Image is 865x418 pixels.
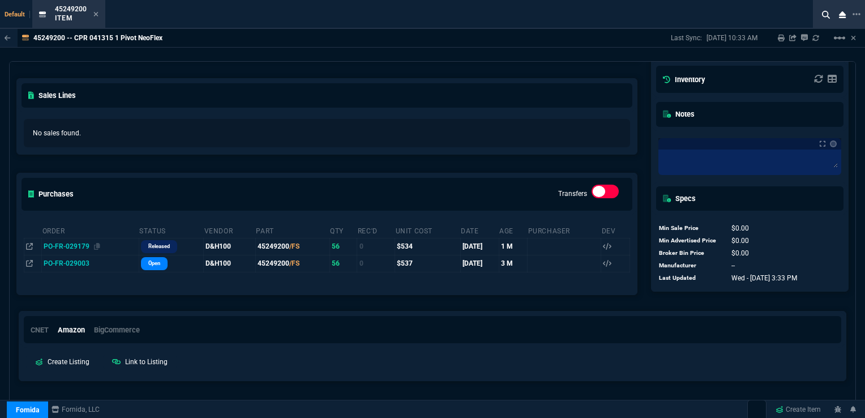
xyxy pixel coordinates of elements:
nx-icon: Open In Opposite Panel [26,242,33,250]
tr: undefined [658,222,798,234]
span: /FS [289,259,299,267]
td: $537 [395,255,461,272]
h5: Purchases [28,189,74,199]
td: 0 [357,238,395,255]
p: Last Sync: [671,33,706,42]
nx-icon: Close Workbench [834,8,850,22]
span: PO-FR-029179 [44,242,89,250]
td: 0 [357,255,395,272]
th: Age [499,222,527,238]
a: Create Listing [26,355,99,369]
span: 0 [731,237,749,245]
span: 45249200 [55,5,87,13]
div: Transfers [592,185,619,203]
th: Dev [601,222,630,238]
td: 1 M [499,238,527,255]
h5: Notes [663,109,695,120]
td: D&H100 [204,255,256,272]
th: Order [42,222,139,238]
span: 1754494381240 [731,274,797,282]
p: 45249200 -- CPR 041315 1 Pivot NeoFlex [33,33,162,42]
span: 0 [731,224,749,232]
tr: undefined [658,272,798,284]
td: 3 M [499,255,527,272]
h6: Amazon [58,326,85,335]
tr: undefined [658,259,798,272]
a: Hide Workbench [851,33,856,42]
td: Manufacturer [658,259,721,272]
th: Qty [329,222,357,238]
h6: CNET [31,326,49,335]
th: Rec'd [357,222,395,238]
span: /FS [289,242,299,250]
p: [DATE] 10:33 AM [706,33,757,42]
td: 56 [329,238,357,255]
nx-icon: Close Tab [93,10,99,19]
td: $534 [395,238,461,255]
p: Open [148,259,160,268]
span: Default [5,11,30,18]
nx-fornida-value: PO-FR-029179 [44,241,136,251]
p: Item [55,14,87,23]
nx-icon: Back to Table [5,34,11,42]
td: [DATE] [460,238,499,255]
a: Create Item [771,401,825,418]
nx-icon: Search [817,8,834,22]
h6: BigCommerce [94,326,140,335]
td: [DATE] [460,255,499,272]
mat-icon: Example home icon [833,31,846,45]
tr: undefined [658,234,798,247]
span: PO-FR-029003 [44,259,89,267]
th: Vendor [204,222,256,238]
nx-fornida-value: PO-FR-029003 [44,258,136,268]
a: msbcCompanyName [48,404,103,415]
h5: Sales Lines [28,90,76,101]
td: 45249200 [255,238,329,255]
th: Date [460,222,499,238]
td: 56 [329,255,357,272]
td: Min Advertised Price [658,234,721,247]
tr: undefined [658,247,798,259]
th: Part [255,222,329,238]
td: Broker Bin Price [658,247,721,259]
td: Last Updated [658,272,721,284]
span: -- [731,262,735,270]
nx-icon: Open New Tab [853,9,860,20]
p: No sales found. [33,128,621,138]
th: Purchaser [528,222,601,238]
label: Transfers [558,190,587,198]
h5: Specs [663,193,696,204]
nx-icon: Open In Opposite Panel [26,259,33,267]
td: 45249200 [255,255,329,272]
td: D&H100 [204,238,256,255]
th: Status [139,222,204,238]
span: 0 [731,249,749,257]
h5: Inventory [663,74,705,84]
th: Unit Cost [395,222,461,238]
a: Link to Listing [103,355,177,369]
td: Min Sale Price [658,222,721,234]
p: Released [148,242,170,251]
